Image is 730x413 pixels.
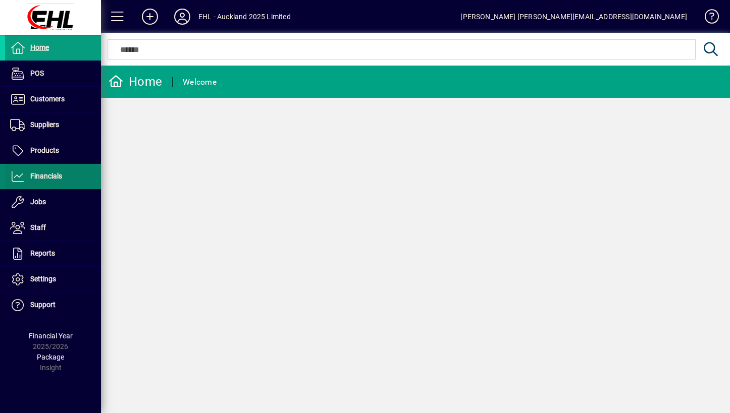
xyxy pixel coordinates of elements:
[30,249,55,257] span: Reports
[5,292,101,318] a: Support
[30,43,49,51] span: Home
[30,198,46,206] span: Jobs
[5,138,101,163] a: Products
[198,9,291,25] div: EHL - Auckland 2025 Limited
[166,8,198,26] button: Profile
[30,95,65,103] span: Customers
[183,74,217,90] div: Welcome
[460,9,687,25] div: [PERSON_NAME] [PERSON_NAME][EMAIL_ADDRESS][DOMAIN_NAME]
[30,172,62,180] span: Financials
[29,332,73,340] span: Financial Year
[30,69,44,77] span: POS
[134,8,166,26] button: Add
[5,190,101,215] a: Jobs
[109,74,162,90] div: Home
[697,2,717,35] a: Knowledge Base
[37,353,64,361] span: Package
[30,121,59,129] span: Suppliers
[5,87,101,112] a: Customers
[5,267,101,292] a: Settings
[30,146,59,154] span: Products
[30,301,56,309] span: Support
[5,164,101,189] a: Financials
[5,215,101,241] a: Staff
[5,241,101,266] a: Reports
[5,61,101,86] a: POS
[30,275,56,283] span: Settings
[30,223,46,231] span: Staff
[5,112,101,138] a: Suppliers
